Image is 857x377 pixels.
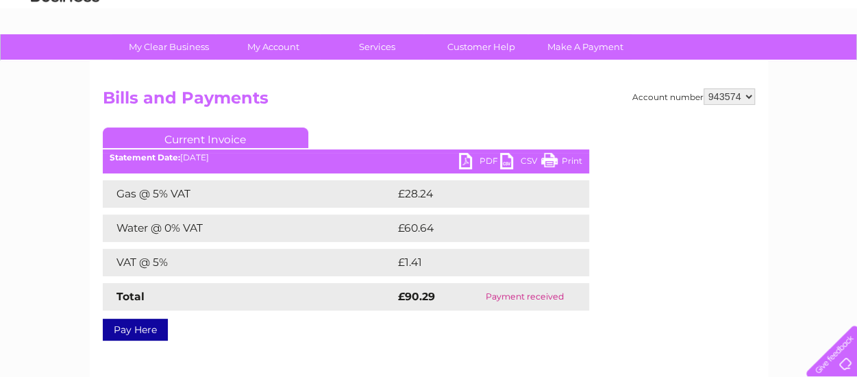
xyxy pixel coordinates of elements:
[216,34,330,60] a: My Account
[632,88,755,105] div: Account number
[105,8,753,66] div: Clear Business is a trading name of Verastar Limited (registered in [GEOGRAPHIC_DATA] No. 3667643...
[688,58,730,69] a: Telecoms
[500,153,541,173] a: CSV
[321,34,434,60] a: Services
[738,58,758,69] a: Blog
[395,180,562,208] td: £28.24
[103,88,755,114] h2: Bills and Payments
[599,7,693,24] a: 0333 014 3131
[103,215,395,242] td: Water @ 0% VAT
[460,283,588,311] td: Payment received
[395,215,562,242] td: £60.64
[398,290,435,303] strong: £90.29
[812,58,844,69] a: Log out
[395,249,554,276] td: £1.41
[103,153,589,162] div: [DATE]
[425,34,538,60] a: Customer Help
[103,127,308,148] a: Current Invoice
[103,180,395,208] td: Gas @ 5% VAT
[110,152,180,162] b: Statement Date:
[116,290,145,303] strong: Total
[112,34,225,60] a: My Clear Business
[616,58,642,69] a: Water
[103,249,395,276] td: VAT @ 5%
[766,58,799,69] a: Contact
[650,58,680,69] a: Energy
[541,153,582,173] a: Print
[103,319,168,341] a: Pay Here
[529,34,642,60] a: Make A Payment
[30,36,100,77] img: logo.png
[459,153,500,173] a: PDF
